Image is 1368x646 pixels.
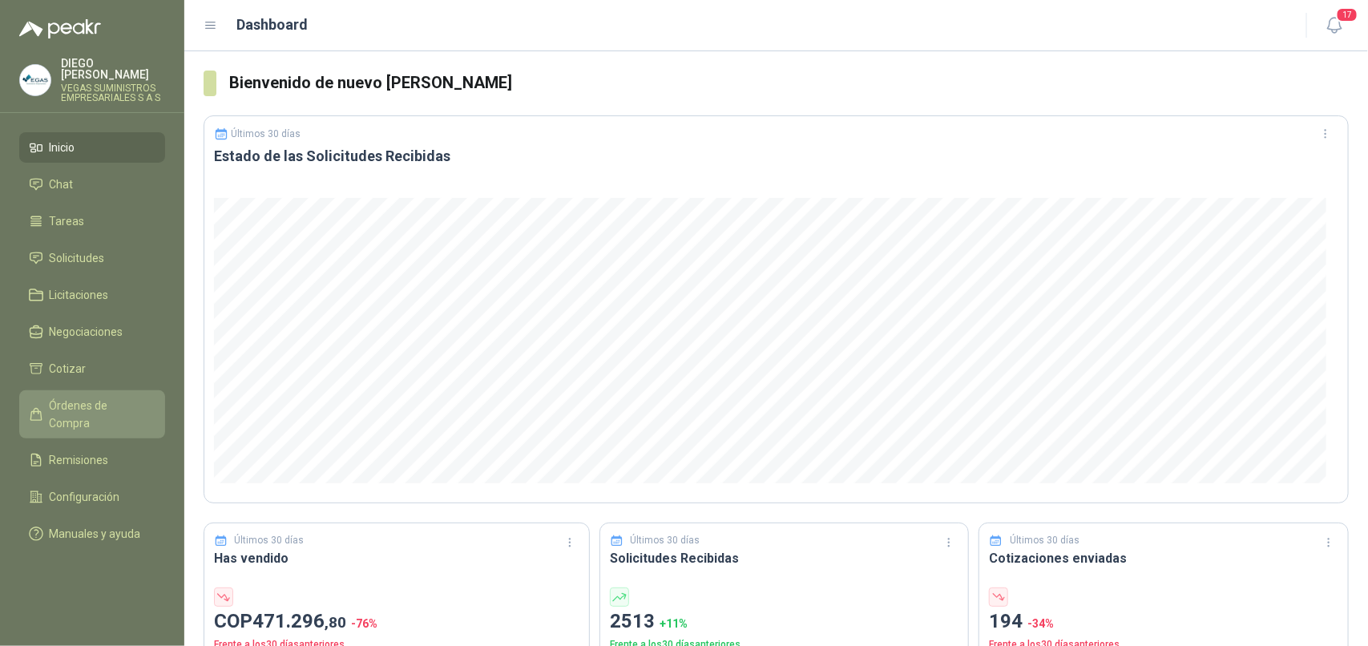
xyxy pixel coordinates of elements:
p: Últimos 30 días [1010,533,1079,548]
p: VEGAS SUMINISTROS EMPRESARIALES S A S [61,83,165,103]
span: Inicio [50,139,75,156]
span: Negociaciones [50,323,123,341]
p: 194 [989,607,1338,637]
a: Inicio [19,132,165,163]
a: Negociaciones [19,317,165,347]
span: 471.296 [252,610,346,632]
span: -76 % [351,617,377,630]
span: Tareas [50,212,85,230]
img: Company Logo [20,65,50,95]
a: Chat [19,169,165,200]
span: -34 % [1027,617,1054,630]
p: DIEGO [PERSON_NAME] [61,58,165,80]
a: Solicitudes [19,243,165,273]
button: 17 [1320,11,1349,40]
span: Licitaciones [50,286,109,304]
h3: Cotizaciones enviadas [989,548,1338,568]
p: 2513 [610,607,959,637]
h3: Estado de las Solicitudes Recibidas [214,147,1338,166]
h3: Bienvenido de nuevo [PERSON_NAME] [229,71,1349,95]
span: ,80 [325,613,346,632]
span: Configuración [50,488,120,506]
h3: Has vendido [214,548,579,568]
span: Manuales y ayuda [50,525,141,543]
span: Solicitudes [50,249,105,267]
a: Manuales y ayuda [19,519,165,549]
a: Órdenes de Compra [19,390,165,438]
span: Cotizar [50,360,87,378]
span: Remisiones [50,451,109,469]
img: Logo peakr [19,19,101,38]
a: Configuración [19,482,165,512]
h1: Dashboard [237,14,309,36]
span: + 11 % [660,617,688,630]
a: Cotizar [19,353,165,384]
span: Chat [50,176,74,193]
p: Últimos 30 días [232,128,301,139]
p: Últimos 30 días [630,533,700,548]
span: Órdenes de Compra [50,397,150,432]
h3: Solicitudes Recibidas [610,548,959,568]
span: 17 [1336,7,1358,22]
a: Remisiones [19,445,165,475]
p: COP [214,607,579,637]
a: Tareas [19,206,165,236]
a: Licitaciones [19,280,165,310]
p: Últimos 30 días [235,533,305,548]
